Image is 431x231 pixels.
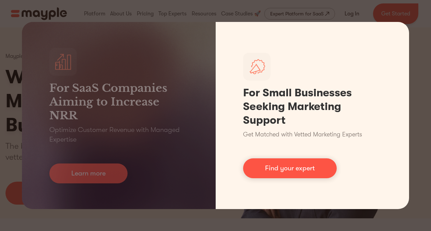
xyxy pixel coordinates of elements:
[49,163,128,183] a: Learn more
[243,130,362,139] p: Get Matched with Vetted Marketing Experts
[243,86,382,127] h1: For Small Businesses Seeking Marketing Support
[243,158,337,178] a: Find your expert
[49,81,188,122] h3: For SaaS Companies Aiming to Increase NRR
[49,125,188,144] p: Optimize Customer Revenue with Managed Expertise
